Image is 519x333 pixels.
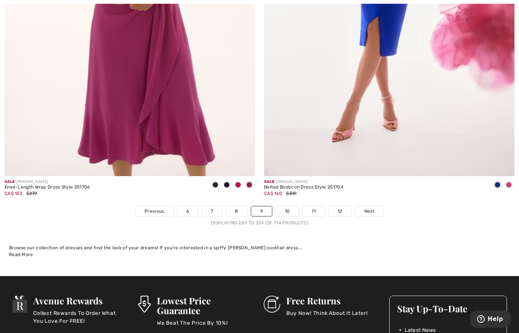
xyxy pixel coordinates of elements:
[226,206,247,216] a: 8
[286,191,296,196] span: $319
[264,185,343,190] div: Belted Bodycon Dress Style 251704
[12,296,28,313] img: Avenue Rewards
[9,244,510,251] div: Browse our collection of dresses and find the look of your dreams! If you're interested in a spif...
[5,185,90,190] div: Knee-Length Wrap Dress Style 251706
[244,179,255,192] div: Purple orchid
[264,296,281,313] img: Free Returns
[492,179,503,192] div: Royal Sapphire 163
[397,304,499,313] h3: Stay Up-To-Date
[302,206,325,216] a: 11
[210,179,221,192] div: Black
[135,206,173,216] a: Previous
[286,309,367,324] p: Buy Now! Think About It Later!
[364,208,375,215] span: Next
[33,296,125,305] h3: Avenue Rewards
[9,252,33,257] span: Read More
[264,191,282,196] span: CA$ 160
[251,206,272,216] a: 9
[5,191,22,196] span: CA$ 153
[5,179,90,185] div: [PERSON_NAME]
[26,191,37,196] span: $279
[144,208,164,215] span: Previous
[329,206,352,216] a: 12
[503,179,514,192] div: Geranium
[276,206,299,216] a: 10
[264,180,274,184] span: Sale
[232,179,244,192] div: Geranium
[138,296,151,313] img: Lowest Price Guarantee
[5,180,15,184] span: Sale
[177,206,198,216] a: 6
[286,296,367,305] h3: Free Returns
[157,296,251,315] h3: Lowest Price Guarantee
[33,309,125,324] p: Collect Rewards To Order What You Love For FREE!
[355,206,384,216] a: Next
[221,179,232,192] div: Midnight Blue
[264,179,343,185] div: [PERSON_NAME]
[470,310,511,329] iframe: Opens a widget where you can find more information
[202,206,222,216] a: 7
